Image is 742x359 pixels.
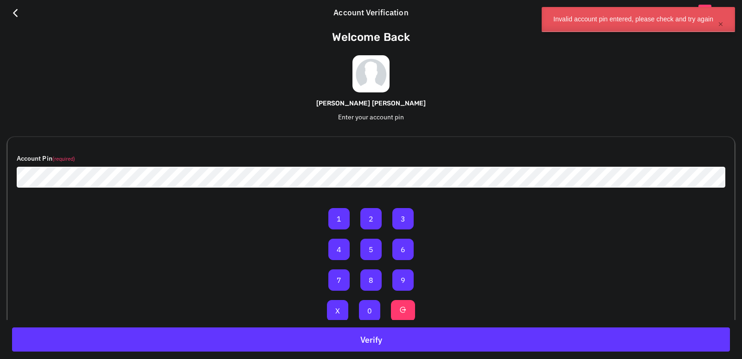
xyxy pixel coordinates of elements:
div: Account Verification [329,7,413,19]
button: 3 [392,208,414,229]
button: 2 [360,208,382,229]
label: Account Pin [17,154,75,163]
h3: Welcome Back [7,31,735,44]
button: 6 [392,239,414,260]
span: New [698,5,711,12]
button: X [327,300,348,321]
button: 0 [359,300,380,321]
small: (required) [52,156,76,162]
button: Verify [12,327,730,352]
button: 8 [360,269,382,291]
p: Invalid account pin entered, please check and try again [553,15,713,23]
h6: [PERSON_NAME] [PERSON_NAME] [7,100,735,108]
button: 1 [328,208,350,229]
button: 9 [392,269,414,291]
button: 5 [360,239,382,260]
button: 4 [328,239,350,260]
button: 7 [328,269,350,291]
span: Enter your account pin [338,113,404,121]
